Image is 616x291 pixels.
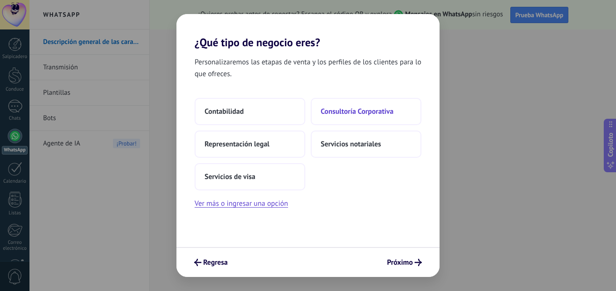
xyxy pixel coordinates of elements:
[203,259,228,266] span: Regresa
[195,131,305,158] button: Representación legal
[311,98,421,125] button: Consultoría Corporativa
[195,163,305,190] button: Servicios de visa
[387,259,413,266] span: Próximo
[195,56,421,80] span: Personalizaremos las etapas de venta y los perfiles de los clientes para lo que ofreces.
[311,131,421,158] button: Servicios notariales
[176,14,440,49] h2: ¿Qué tipo de negocio eres?
[321,140,381,149] span: Servicios notariales
[195,98,305,125] button: Contabilidad
[205,107,244,116] span: Contabilidad
[383,255,426,270] button: Próximo
[195,198,288,209] button: Ver más o ingresar una opción
[321,107,393,116] span: Consultoría Corporativa
[205,172,255,181] span: Servicios de visa
[205,140,269,149] span: Representación legal
[190,255,232,270] button: Regresa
